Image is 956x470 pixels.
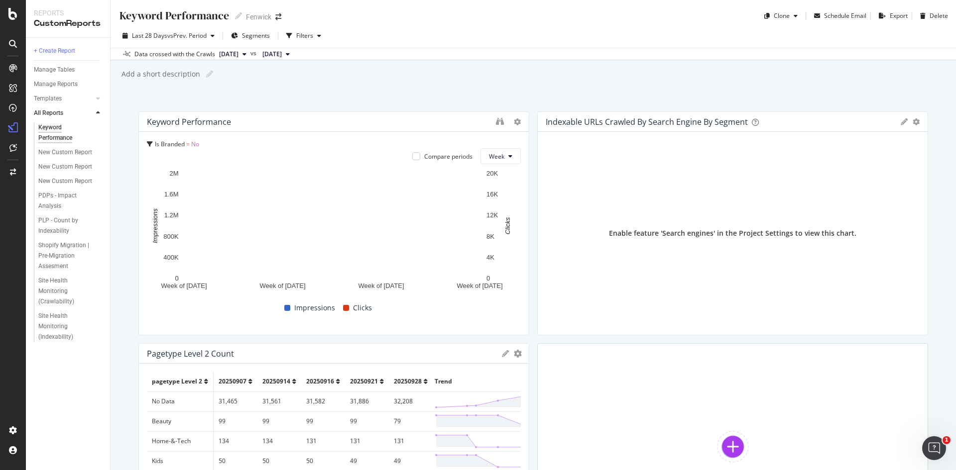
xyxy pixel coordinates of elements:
span: 2025 Aug. 31st [262,50,282,59]
div: All Reports [34,108,63,118]
span: 2025 Sep. 28th [219,50,239,59]
td: 31,582 [301,391,345,411]
span: pagetype Level 2 [152,377,202,385]
div: Templates [34,94,62,104]
div: Manage Reports [34,79,78,90]
span: vs [250,49,258,58]
text: 16K [486,190,498,198]
span: Trend [435,377,452,385]
div: PDPs - Impact Analysis [38,190,94,211]
text: 8K [486,233,494,240]
span: No [191,140,199,148]
div: Shopify Migration | Pre-Migration Assesment [38,240,98,272]
div: + Create Report [34,46,75,56]
text: Impressions [151,208,159,244]
div: New Custom Report [38,162,92,172]
td: 79 [389,411,433,431]
iframe: Intercom live chat [922,436,946,460]
div: Export [890,11,908,20]
span: Segments [242,31,270,40]
td: 131 [389,431,433,451]
a: New Custom Report [38,176,103,187]
text: 2M [170,170,179,177]
a: All Reports [34,108,93,118]
span: Impressions [294,302,335,314]
button: [DATE] [258,48,294,60]
div: Delete [930,11,948,20]
td: No Data [147,391,214,411]
span: Last 28 Days [132,31,167,40]
text: 800K [163,233,179,240]
div: Filters [296,31,313,40]
text: Week of [DATE] [457,282,503,289]
a: Site Health Monitoring (Indexability) [38,311,103,342]
text: 12K [486,212,498,219]
div: arrow-right-arrow-left [275,13,281,20]
td: 99 [345,411,389,431]
td: 134 [257,431,301,451]
div: Site Health Monitoring (Crawlability) [38,276,97,307]
div: Keyword Performance [147,117,231,127]
text: 1.2M [164,212,179,219]
div: PLP - Count by Indexability [38,215,95,236]
div: gear [913,118,920,125]
span: Week [489,152,504,161]
div: Data crossed with the Crawls [134,50,215,59]
div: gear [514,350,522,357]
text: 1.6M [164,190,179,198]
div: Fenwick [246,12,271,22]
td: 31,561 [257,391,301,411]
span: Clicks [353,302,372,314]
div: Indexable URLs Crawled By Search Engine By Segmentgeargear Enable feature 'Search engines' in the... [537,111,928,335]
i: Edit report name [235,12,242,19]
text: 0 [486,275,490,282]
span: 1 [943,436,951,444]
div: Keyword Performance [38,122,94,143]
div: Compare periods [424,152,473,161]
a: Manage Reports [34,79,103,90]
button: Schedule Email [810,8,866,24]
text: Clicks [504,217,511,234]
text: 0 [175,275,178,282]
div: CustomReports [34,18,102,29]
a: PDPs - Impact Analysis [38,190,103,211]
td: 31,886 [345,391,389,411]
td: 131 [301,431,345,451]
a: Shopify Migration | Pre-Migration Assesment [38,240,103,272]
div: Pagetype level 2 count [147,349,234,359]
button: Segments [227,28,274,44]
span: vs Prev. Period [167,31,207,40]
span: = [186,140,190,148]
div: Schedule Email [824,11,866,20]
button: [DATE] [215,48,250,60]
text: 20K [486,170,498,177]
div: Site Health Monitoring (Indexability) [38,311,97,342]
a: PLP - Count by Indexability [38,215,103,236]
button: Filters [282,28,325,44]
text: 4K [486,254,494,261]
a: Manage Tables [34,65,103,75]
div: Reports [34,8,102,18]
svg: A chart. [147,168,517,300]
td: Home-&-Tech [147,431,214,451]
div: Indexable URLs Crawled By Search Engine By Segment [546,117,748,127]
a: + Create Report [34,46,103,56]
td: 131 [345,431,389,451]
div: New Custom Report [38,147,92,158]
text: 400K [163,254,179,261]
button: Clone [760,8,802,24]
button: Delete [916,8,948,24]
span: 20250916 [306,377,334,385]
div: binoculars [496,117,504,125]
td: Beauty [147,411,214,431]
span: 20250907 [219,377,246,385]
td: 99 [214,411,258,431]
span: Is Branded [155,140,185,148]
td: 32,208 [389,391,433,411]
a: Site Health Monitoring (Crawlability) [38,276,103,307]
td: 99 [301,411,345,431]
text: Week of [DATE] [161,282,207,289]
text: Week of [DATE] [260,282,306,289]
text: Week of [DATE] [358,282,404,289]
